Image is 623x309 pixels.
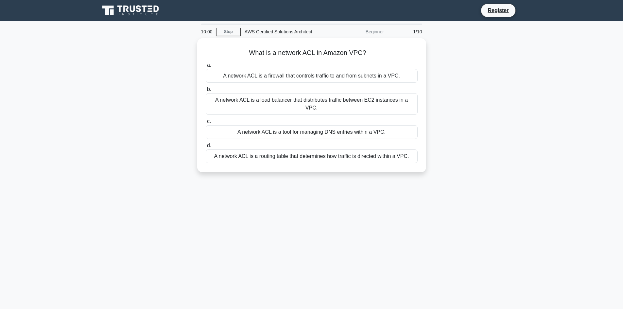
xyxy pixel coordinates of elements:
div: AWS Certified Solutions Architect [241,25,331,38]
div: A network ACL is a tool for managing DNS entries within a VPC. [206,125,418,139]
div: A network ACL is a load balancer that distributes traffic between EC2 instances in a VPC. [206,93,418,115]
a: Register [484,6,512,14]
span: c. [207,118,211,124]
span: a. [207,62,211,68]
span: b. [207,86,211,92]
div: Beginner [331,25,388,38]
div: A network ACL is a routing table that determines how traffic is directed within a VPC. [206,149,418,163]
div: 10:00 [197,25,216,38]
span: d. [207,143,211,148]
a: Stop [216,28,241,36]
h5: What is a network ACL in Amazon VPC? [205,49,418,57]
div: A network ACL is a firewall that controls traffic to and from subnets in a VPC. [206,69,418,83]
div: 1/10 [388,25,426,38]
